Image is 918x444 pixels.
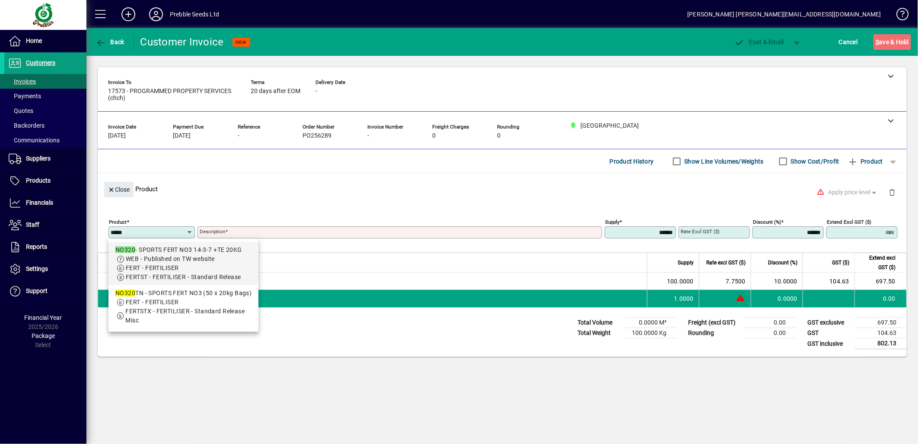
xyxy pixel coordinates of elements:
span: S [876,39,879,45]
mat-label: Product [109,219,127,225]
app-page-header-button: Back [86,34,134,50]
button: Product History [606,154,657,169]
span: - [316,88,317,95]
span: P [749,39,753,45]
td: Total Volume [573,318,625,328]
a: Invoices [4,74,86,89]
span: Support [26,287,48,294]
div: - SPORTS FERT NO3 14-3-7 +TE 20KG [115,245,252,254]
button: Save & Hold [873,34,911,50]
span: FERTST - FERTILISER - Standard Release [126,273,241,280]
mat-option: NO320 - SPORTS FERT NO3 14-3-7 +TE 20KG [108,242,258,285]
div: 7.7500 [704,277,746,286]
span: [DATE] [108,132,126,139]
span: 100.0000 [667,277,694,286]
span: Supply [678,258,694,267]
span: Staff [26,221,39,228]
button: Close [104,182,134,197]
button: Cancel [837,34,860,50]
td: GST exclusive [803,318,855,328]
td: 697.50 [855,318,907,328]
span: - [367,132,369,139]
td: 104.63 [803,273,854,290]
button: Add [115,6,142,22]
mat-label: Supply [605,219,619,225]
span: ost & Email [734,39,784,45]
app-page-header-button: Close [102,185,136,193]
a: Knowledge Base [890,2,907,30]
div: Product [98,173,907,205]
td: Total Weight [573,328,625,338]
span: Apply price level [829,188,879,197]
span: Backorders [9,122,45,129]
a: Reports [4,236,86,258]
span: PO256289 [303,132,331,139]
a: Financials [4,192,86,214]
span: ave & Hold [876,35,909,49]
span: Product History [610,154,654,168]
em: NO320 [115,246,135,253]
mat-option: NO320TN - SPORTS FERT NO3 (50 x 20kg Bags) [108,285,258,328]
button: Post & Email [730,34,788,50]
a: Settings [4,258,86,280]
span: GST ($) [832,258,849,267]
span: Financials [26,199,53,206]
td: 0.00 [854,290,906,307]
span: Rate excl GST ($) [706,258,746,267]
mat-label: Discount (%) [753,219,781,225]
span: Quotes [9,107,33,114]
app-page-header-button: Delete [882,188,902,196]
td: GST [803,328,855,338]
span: - [238,132,239,139]
span: Settings [26,265,48,272]
span: Back [96,39,124,45]
button: Back [93,34,127,50]
div: Customer Invoice [140,35,224,49]
label: Show Line Volumes/Weights [683,157,764,166]
span: Home [26,37,42,44]
a: Backorders [4,118,86,133]
a: Suppliers [4,148,86,170]
a: Support [4,280,86,302]
td: 802.13 [855,338,907,349]
label: Show Cost/Profit [789,157,839,166]
span: Invoices [9,78,36,85]
td: 10.0000 [751,273,803,290]
span: 1.0000 [674,294,694,303]
button: Apply price level [825,185,882,200]
span: FERTSTX - FERTILISER - Standard Release Misc [125,308,245,324]
td: 0.00 [744,328,796,338]
a: Products [4,170,86,192]
span: Suppliers [26,155,51,162]
td: 104.63 [855,328,907,338]
mat-label: Description [200,228,225,235]
td: 0.0000 M³ [625,318,677,328]
span: 17573 - PROGRAMMED PROPERTY SERVICES (chch) [108,88,238,102]
button: Delete [882,182,902,203]
a: Communications [4,133,86,148]
mat-label: Rate excl GST ($) [681,228,720,235]
span: Package [32,332,55,339]
span: Discount (%) [768,258,797,267]
a: Staff [4,214,86,236]
span: Extend excl GST ($) [860,253,896,272]
td: 697.50 [854,273,906,290]
td: Freight (excl GST) [684,318,744,328]
a: Payments [4,89,86,103]
button: Profile [142,6,170,22]
span: FERT - FERTILISER [126,299,178,306]
div: [PERSON_NAME] [PERSON_NAME][EMAIL_ADDRESS][DOMAIN_NAME] [687,7,881,21]
span: WEB - Published on TW website [126,255,215,262]
td: Rounding [684,328,744,338]
a: Home [4,30,86,52]
span: 20 days after EOM [251,88,300,95]
td: 0.0000 [751,290,803,307]
td: GST inclusive [803,338,855,349]
span: 0 [432,132,436,139]
span: Communications [9,137,60,144]
span: Reports [26,243,47,250]
mat-label: Extend excl GST ($) [827,219,871,225]
td: 0.00 [744,318,796,328]
span: Products [26,177,51,184]
td: 100.0000 Kg [625,328,677,338]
